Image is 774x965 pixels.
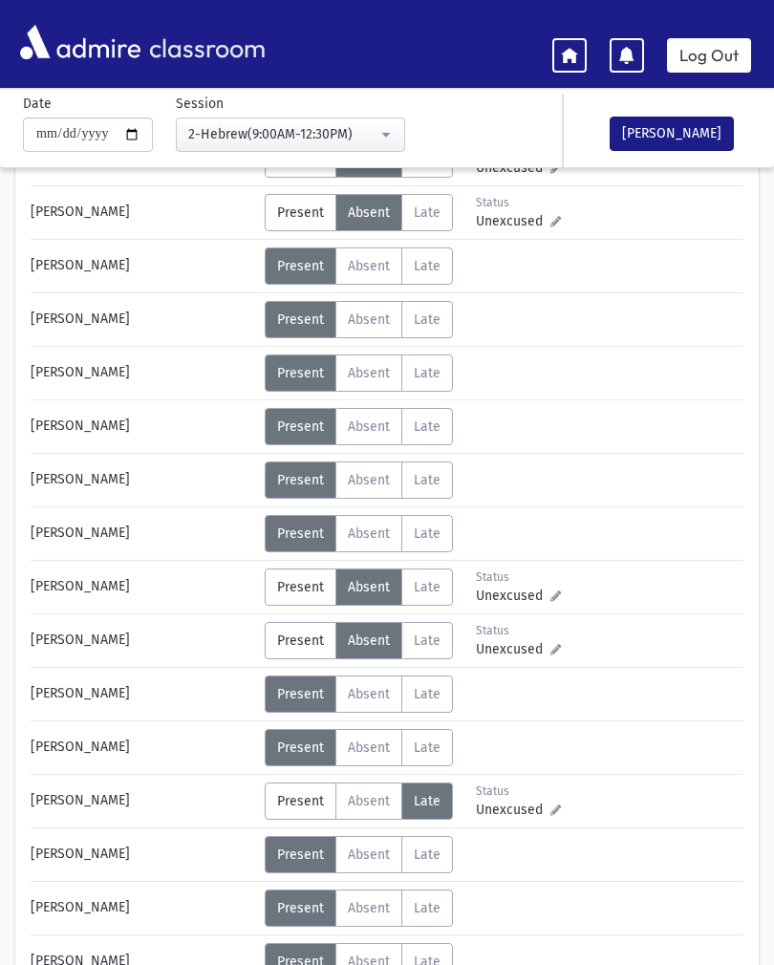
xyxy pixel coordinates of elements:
div: AttTypes [265,729,453,766]
span: Present [277,418,324,435]
div: [PERSON_NAME] [21,194,265,231]
div: AttTypes [265,194,453,231]
label: Session [176,94,224,114]
button: 2-Hebrew(9:00AM-12:30PM) [176,118,405,152]
span: Unexcused [476,211,550,231]
span: Late [414,311,441,328]
div: AttTypes [265,783,453,820]
div: AttTypes [265,408,453,445]
span: Present [277,686,324,702]
span: Absent [348,686,390,702]
span: Absent [348,204,390,221]
span: Present [277,365,324,381]
div: [PERSON_NAME] [21,568,265,606]
span: Unexcused [476,639,550,659]
span: Present [277,311,324,328]
span: Present [277,633,324,649]
span: Absent [348,793,390,809]
div: [PERSON_NAME] [21,408,265,445]
div: [PERSON_NAME] [21,890,265,927]
span: Present [277,847,324,863]
span: Late [414,525,441,542]
span: Late [414,686,441,702]
div: Status [476,622,561,639]
div: [PERSON_NAME] [21,783,265,820]
span: Unexcused [476,800,550,820]
span: Absent [348,365,390,381]
div: [PERSON_NAME] [21,354,265,392]
div: AttTypes [265,247,453,285]
a: Log Out [667,38,751,73]
div: [PERSON_NAME] [21,515,265,552]
span: Present [277,793,324,809]
span: Present [277,740,324,756]
div: AttTypes [265,461,453,499]
div: AttTypes [265,568,453,606]
div: AttTypes [265,354,453,392]
div: [PERSON_NAME] [21,301,265,338]
img: AdmirePro [15,20,145,64]
div: AttTypes [265,515,453,552]
span: Absent [348,418,390,435]
div: AttTypes [265,301,453,338]
span: Absent [348,740,390,756]
span: Late [414,365,441,381]
span: Present [277,579,324,595]
div: AttTypes [265,675,453,713]
span: Late [414,793,441,809]
span: Absent [348,847,390,863]
span: Present [277,204,324,221]
div: [PERSON_NAME] [21,675,265,713]
span: Absent [348,525,390,542]
span: Late [414,472,441,488]
span: Late [414,418,441,435]
span: Late [414,847,441,863]
span: Late [414,579,441,595]
span: Absent [348,633,390,649]
span: Absent [348,311,390,328]
span: Present [277,472,324,488]
span: Present [277,525,324,542]
div: Status [476,194,561,211]
button: [PERSON_NAME] [610,117,734,151]
span: Late [414,740,441,756]
span: classroom [145,17,266,68]
div: Status [476,568,561,586]
span: Absent [348,258,390,274]
div: [PERSON_NAME] [21,729,265,766]
div: [PERSON_NAME] [21,836,265,873]
div: [PERSON_NAME] [21,622,265,659]
div: AttTypes [265,836,453,873]
div: [PERSON_NAME] [21,247,265,285]
div: AttTypes [265,622,453,659]
span: Absent [348,579,390,595]
span: Unexcused [476,586,550,606]
div: [PERSON_NAME] [21,461,265,499]
div: Status [476,783,561,800]
span: Present [277,258,324,274]
span: Late [414,258,441,274]
span: Late [414,633,441,649]
label: Date [23,94,52,114]
span: Absent [348,472,390,488]
div: 2-Hebrew(9:00AM-12:30PM) [188,124,377,144]
span: Late [414,204,441,221]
